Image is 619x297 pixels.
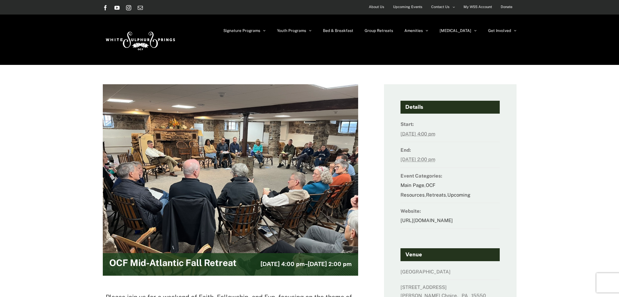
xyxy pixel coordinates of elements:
h4: Details [400,101,500,114]
a: Email [138,5,143,10]
a: Group Retreats [365,15,393,47]
h4: Venue [400,248,500,261]
a: Get Involved [488,15,517,47]
a: Facebook [103,5,108,10]
a: Amenities [404,15,428,47]
dt: Website: [400,206,500,216]
a: Bed & Breakfast [323,15,353,47]
span: [MEDICAL_DATA] [440,29,471,33]
dt: Start: [400,119,500,129]
a: Instagram [126,5,131,10]
img: White Sulphur Springs Logo [103,25,177,55]
a: Main Page [400,182,424,188]
dd: [GEOGRAPHIC_DATA] [400,267,500,280]
a: [URL][DOMAIN_NAME] [400,218,453,223]
abbr: 2025-11-16 [400,157,435,162]
dt: End: [400,145,500,155]
a: YouTube [114,5,120,10]
span: Signature Programs [223,29,260,33]
span: Amenities [404,29,423,33]
dd: , , , [400,180,500,203]
span: Upcoming Events [393,2,422,12]
span: Donate [501,2,512,12]
nav: Main Menu [223,15,517,47]
span: My WSS Account [464,2,492,12]
span: About Us [369,2,384,12]
a: Youth Programs [277,15,312,47]
a: Signature Programs [223,15,266,47]
span: Youth Programs [277,29,306,33]
h2: OCF Mid-Atlantic Fall Retreat [109,258,237,271]
a: Upcoming [447,192,470,198]
span: Get Involved [488,29,511,33]
span: Group Retreats [365,29,393,33]
dt: Event Categories: [400,171,500,180]
span: [STREET_ADDRESS] [400,284,447,290]
span: Bed & Breakfast [323,29,353,33]
span: Contact Us [431,2,450,12]
h3: - [261,260,352,269]
a: [MEDICAL_DATA] [440,15,477,47]
a: OCF Resources [400,182,435,197]
span: [DATE] 4:00 pm [261,261,305,268]
a: Retreats [426,192,446,198]
abbr: 2025-11-14 [400,131,435,137]
span: [DATE] 2:00 pm [308,261,352,268]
